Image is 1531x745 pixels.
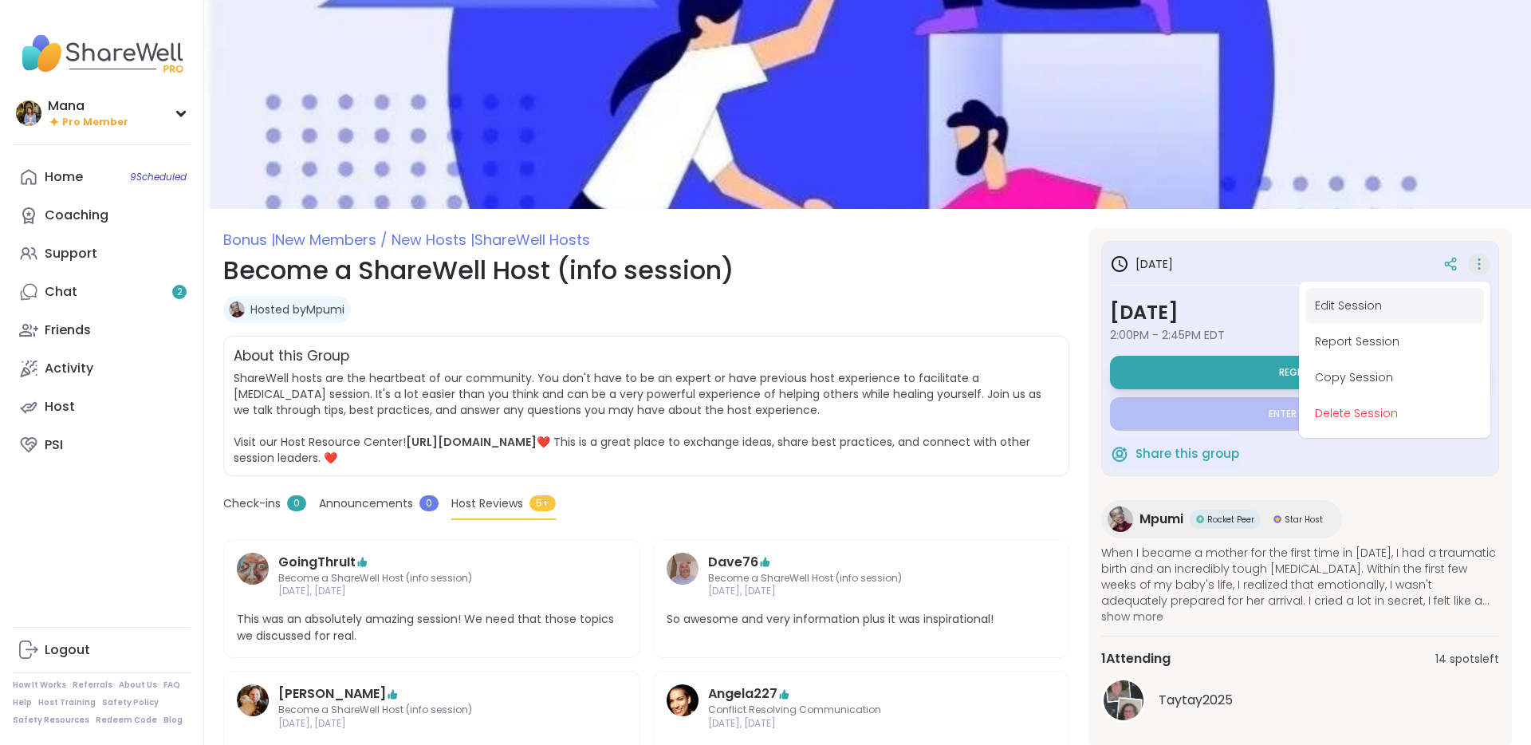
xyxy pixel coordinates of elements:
[708,553,758,572] a: Dave76
[237,553,269,599] a: GoingThruIt
[13,426,191,464] a: PSI
[62,116,128,129] span: Pro Member
[163,715,183,726] a: Blog
[708,572,1015,585] span: Become a ShareWell Host (info session)
[13,26,191,81] img: ShareWell Nav Logo
[275,230,474,250] span: New Members / New Hosts |
[1135,445,1239,463] span: Share this group
[1101,609,1499,625] span: show more
[1110,254,1173,274] h3: [DATE]
[96,715,157,726] a: Redeem Code
[13,349,191,388] a: Activity
[234,370,1041,466] span: ShareWell hosts are the heartbeat of our community. You don't have to be an expert or have previo...
[13,715,89,726] a: Safety Resources
[1110,327,1490,343] span: 2:00PM - 2:45PM EDT
[1279,366,1322,379] span: Register
[1305,396,1484,432] button: Delete Session
[667,684,699,716] img: Angela227
[1305,360,1484,396] button: Copy Session
[708,704,1015,717] span: Conflict Resolving Communication
[278,717,585,731] span: [DATE], [DATE]
[1110,437,1239,471] button: Share this group
[13,196,191,235] a: Coaching
[234,346,349,367] h2: About this Group
[45,283,77,301] div: Chat
[1159,691,1233,710] span: Taytay2025
[1104,680,1143,720] img: Taytay2025
[667,611,1057,628] span: So awesome and very information plus it was inspirational!
[319,495,413,512] span: Announcements
[278,553,356,572] a: GoingThruIt
[1108,507,1133,532] img: Mpumi
[48,97,128,115] div: Mana
[119,680,157,691] a: About Us
[38,697,96,708] a: Host Training
[1285,514,1323,526] span: Star Host
[667,553,699,585] img: Dave76
[708,684,777,704] a: Angela227
[1435,651,1499,668] span: 14 spots left
[1305,324,1484,360] button: Report Session
[529,495,556,511] span: 5+
[708,585,1015,598] span: [DATE], [DATE]
[474,230,590,250] span: ShareWell Hosts
[130,171,187,183] span: 9 Scheduled
[45,398,75,416] div: Host
[419,495,439,511] span: 0
[1273,515,1281,523] img: Star Host
[237,684,269,716] img: LuAnn
[16,101,41,126] img: Mana
[1101,500,1342,538] a: MpumiMpumiRocket PeerRocket PeerStar HostStar Host
[73,680,112,691] a: Referrals
[13,631,191,669] a: Logout
[45,641,90,659] div: Logout
[250,302,344,317] a: Hosted byMpumi
[1269,408,1332,420] span: Enter group
[13,697,32,708] a: Help
[229,302,245,317] img: Mpumi
[13,158,191,196] a: Home9Scheduled
[102,697,159,708] a: Safety Policy
[13,388,191,426] a: Host
[163,680,180,691] a: FAQ
[287,495,306,511] span: 0
[278,704,585,717] span: Become a ShareWell Host (info session)
[223,251,1069,290] h1: Become a ShareWell Host (info session)
[13,680,66,691] a: How It Works
[1101,678,1499,723] a: Taytay2025Taytay2025
[1139,510,1183,529] span: Mpumi
[45,245,97,262] div: Support
[451,495,523,512] span: Host Reviews
[667,684,699,731] a: Angela227
[177,286,183,299] span: 2
[1101,649,1171,668] span: 1 Attending
[45,360,93,377] div: Activity
[1101,545,1499,609] span: When I became a mother for the first time in [DATE], I had a traumatic birth and an incredibly to...
[667,553,699,599] a: Dave76
[13,273,191,311] a: Chat2
[1196,515,1204,523] img: Rocket Peer
[1207,514,1254,526] span: Rocket Peer
[708,717,1015,731] span: [DATE], [DATE]
[13,311,191,349] a: Friends
[237,684,269,731] a: LuAnn
[1110,356,1490,389] button: Register
[406,434,537,450] a: [URL][DOMAIN_NAME]
[237,611,627,644] span: This was an absolutely amazing session! We need that those topics we discussed for real.
[237,553,269,585] img: GoingThruIt
[223,495,281,512] span: Check-ins
[1110,298,1490,327] h3: [DATE]
[45,207,108,224] div: Coaching
[45,436,63,454] div: PSI
[278,572,585,585] span: Become a ShareWell Host (info session)
[1110,444,1129,463] img: ShareWell Logomark
[278,684,386,704] a: [PERSON_NAME]
[13,235,191,273] a: Support
[45,321,91,339] div: Friends
[278,585,585,598] span: [DATE], [DATE]
[45,168,83,186] div: Home
[1110,397,1490,431] button: Enter group
[1305,288,1484,324] button: Edit Session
